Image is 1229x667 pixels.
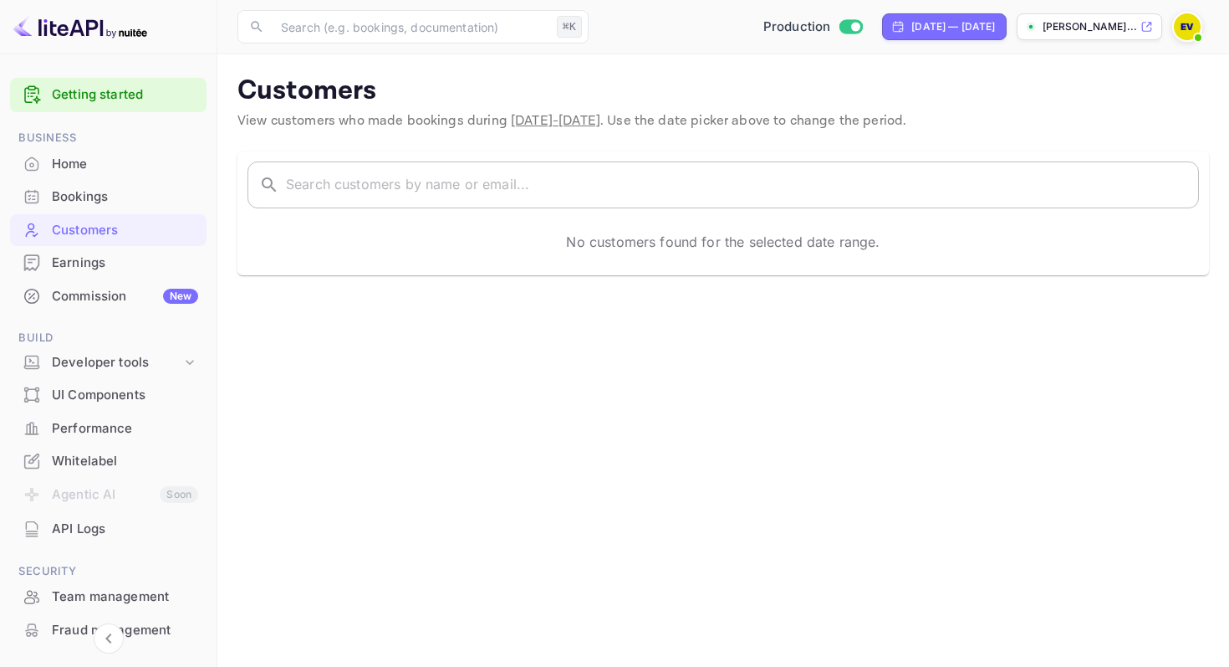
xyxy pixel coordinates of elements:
[52,587,198,607] div: Team management
[237,112,906,130] span: View customers who made bookings during . Use the date picker above to change the period.
[10,181,207,212] a: Bookings
[52,287,198,306] div: Commission
[10,379,207,412] div: UI Components
[763,18,831,37] span: Production
[52,155,198,174] div: Home
[52,187,198,207] div: Bookings
[10,379,207,410] a: UI Components
[163,289,198,304] div: New
[511,112,600,130] span: [DATE] - [DATE]
[52,520,198,539] div: API Logs
[10,214,207,245] a: Customers
[10,614,207,645] a: Fraud management
[557,16,582,38] div: ⌘K
[911,19,995,34] div: [DATE] — [DATE]
[10,181,207,213] div: Bookings
[10,348,207,377] div: Developer tools
[10,214,207,247] div: Customers
[52,386,198,405] div: UI Components
[52,452,198,471] div: Whitelabel
[10,280,207,311] a: CommissionNew
[566,232,880,252] p: No customers found for the selected date range.
[52,621,198,640] div: Fraud management
[10,413,207,445] div: Performance
[52,254,198,273] div: Earnings
[10,513,207,544] a: API Logs
[10,247,207,278] a: Earnings
[237,74,1209,108] p: Customers
[52,419,198,439] div: Performance
[10,247,207,280] div: Earnings
[10,148,207,179] a: Home
[271,10,550,44] input: Search (e.g. bookings, documentation)
[10,445,207,476] a: Whitelabel
[10,78,207,112] div: Getting started
[52,85,198,105] a: Getting started
[10,581,207,612] a: Team management
[10,129,207,147] span: Business
[10,445,207,478] div: Whitelabel
[1043,19,1137,34] p: [PERSON_NAME]...
[10,280,207,313] div: CommissionNew
[52,353,181,372] div: Developer tools
[10,148,207,181] div: Home
[10,513,207,546] div: API Logs
[52,221,198,240] div: Customers
[10,329,207,347] span: Build
[757,18,869,37] div: Switch to Sandbox mode
[94,623,124,654] button: Collapse navigation
[13,13,147,40] img: LiteAPI logo
[10,413,207,444] a: Performance
[10,581,207,613] div: Team management
[1174,13,1201,40] img: Ekaterina Volovik
[286,162,1199,208] input: Search customers by name or email...
[10,614,207,647] div: Fraud management
[10,562,207,581] span: Security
